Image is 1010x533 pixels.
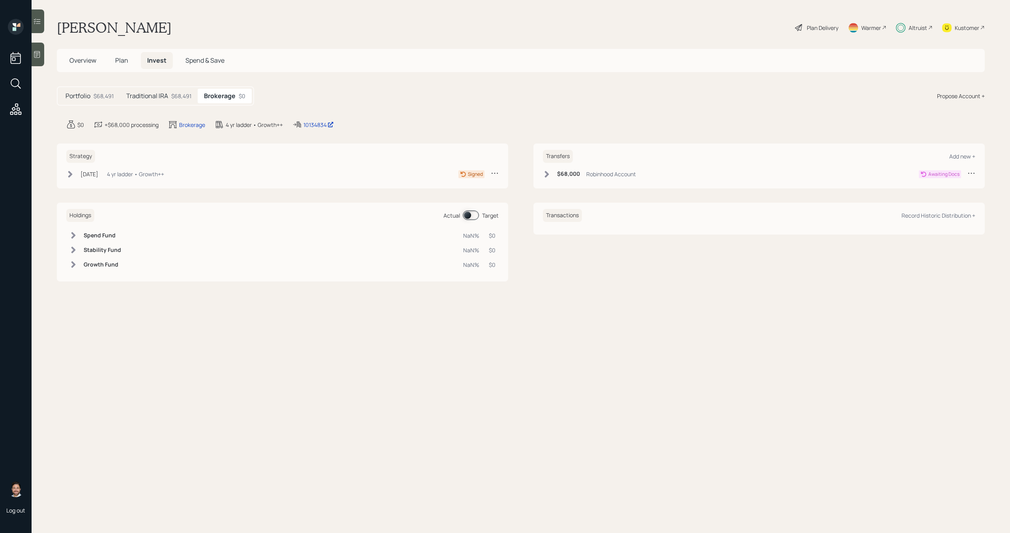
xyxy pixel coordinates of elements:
div: Add new + [949,153,975,160]
div: Altruist [909,24,927,32]
div: $0 [239,92,245,100]
div: Awaiting Docs [928,171,959,178]
h6: Spend Fund [84,232,121,239]
span: Invest [147,56,166,65]
h5: Brokerage [204,92,236,100]
div: Plan Delivery [807,24,838,32]
div: $68,491 [171,92,191,100]
div: [DATE] [80,170,98,178]
div: NaN% [463,231,479,240]
div: NaN% [463,261,479,269]
div: $0 [489,261,496,269]
span: Spend & Save [185,56,224,65]
div: Propose Account + [937,92,985,100]
h6: Transfers [543,150,573,163]
h1: [PERSON_NAME] [57,19,172,36]
div: Target [482,211,499,220]
h6: Growth Fund [84,261,121,268]
div: $0 [489,231,496,240]
h6: Transactions [543,209,582,222]
div: Record Historic Distribution + [902,212,975,219]
h5: Traditional IRA [126,92,168,100]
h6: Stability Fund [84,247,121,253]
div: 10134834 [303,121,334,129]
div: 4 yr ladder • Growth++ [107,170,164,178]
div: +$68,000 processing [105,121,159,129]
div: $68,491 [94,92,114,100]
div: 4 yr ladder • Growth++ [226,121,283,129]
div: Kustomer [955,24,979,32]
div: Actual [443,211,460,220]
span: Overview [69,56,96,65]
h6: Strategy [66,150,95,163]
h6: Holdings [66,209,94,222]
div: Signed [468,171,483,178]
img: michael-russo-headshot.png [8,481,24,497]
div: Log out [6,507,25,514]
div: $0 [77,121,84,129]
span: Plan [115,56,128,65]
h6: $68,000 [557,171,580,177]
div: $0 [489,246,496,254]
div: Brokerage [179,121,205,129]
div: Robinhood Account [586,170,636,178]
div: Warmer [861,24,881,32]
h5: Portfolio [65,92,90,100]
div: NaN% [463,246,479,254]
